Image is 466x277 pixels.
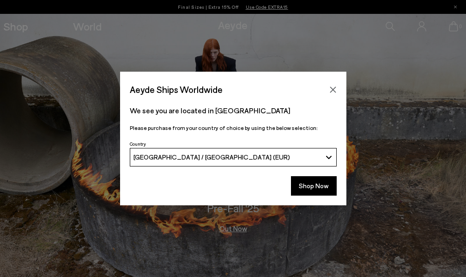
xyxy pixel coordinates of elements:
span: Aeyde Ships Worldwide [130,81,223,98]
button: Shop Now [291,176,337,196]
p: Please purchase from your country of choice by using the below selection: [130,123,337,132]
span: [GEOGRAPHIC_DATA] / [GEOGRAPHIC_DATA] (EUR) [133,153,290,161]
button: Close [326,83,340,97]
span: Country [130,141,146,147]
p: We see you are located in [GEOGRAPHIC_DATA] [130,105,337,116]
